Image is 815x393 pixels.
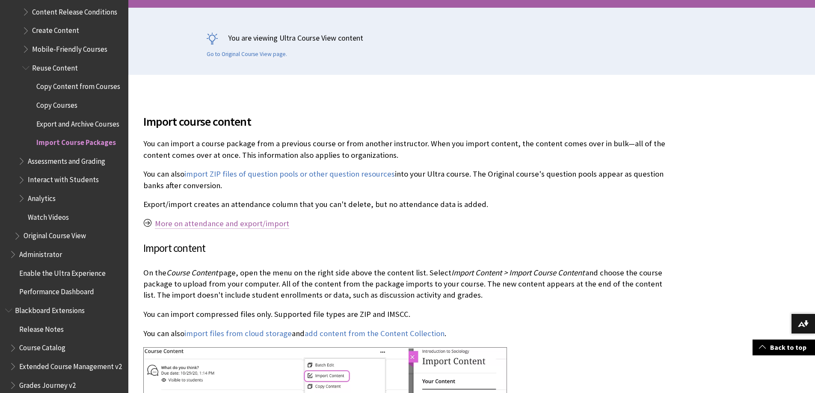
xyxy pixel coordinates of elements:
[32,5,117,16] span: Content Release Conditions
[143,168,674,191] p: You can also into your Ultra course. The Original course's question pools appear as question bank...
[143,309,674,320] p: You can import compressed files only. Supported file types are ZIP and IMSCC.
[32,42,107,53] span: Mobile-Friendly Courses
[207,50,287,58] a: Go to Original Course View page.
[19,247,62,259] span: Administrator
[184,169,395,179] a: import ZIP files of question pools or other question resources
[28,154,105,165] span: Assessments and Grading
[143,240,674,257] h3: Import content
[207,33,737,43] p: You are viewing Ultra Course View content
[19,322,64,334] span: Release Notes
[143,112,674,130] span: Import course content
[36,79,120,91] span: Copy Content from Courses
[32,61,78,72] span: Reuse Content
[28,173,99,184] span: Interact with Students
[28,210,69,222] span: Watch Videos
[19,341,65,352] span: Course Catalog
[15,303,85,315] span: Blackboard Extensions
[36,98,77,109] span: Copy Courses
[143,328,674,339] p: You can also and .
[143,138,674,160] p: You can import a course package from a previous course or from another instructor. When you impor...
[28,191,56,203] span: Analytics
[305,328,445,339] a: add content from the Content Collection
[24,229,86,240] span: Original Course View
[19,285,94,296] span: Performance Dashboard
[143,267,674,301] p: On the page, open the menu on the right side above the content list. Select and choose the course...
[36,135,116,147] span: Import Course Packages
[166,268,218,278] span: Course Content
[32,24,79,35] span: Create Content
[36,117,119,128] span: Export and Archive Courses
[19,359,122,371] span: Extended Course Management v2
[143,199,674,210] p: Export/import creates an attendance column that you can't delete, but no attendance data is added.
[155,219,289,229] a: More on attendance and export/import
[19,266,106,278] span: Enable the Ultra Experience
[451,268,584,278] span: Import Content > Import Course Content
[753,340,815,355] a: Back to top
[184,328,292,339] a: import files from cloud storage
[19,378,76,390] span: Grades Journey v2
